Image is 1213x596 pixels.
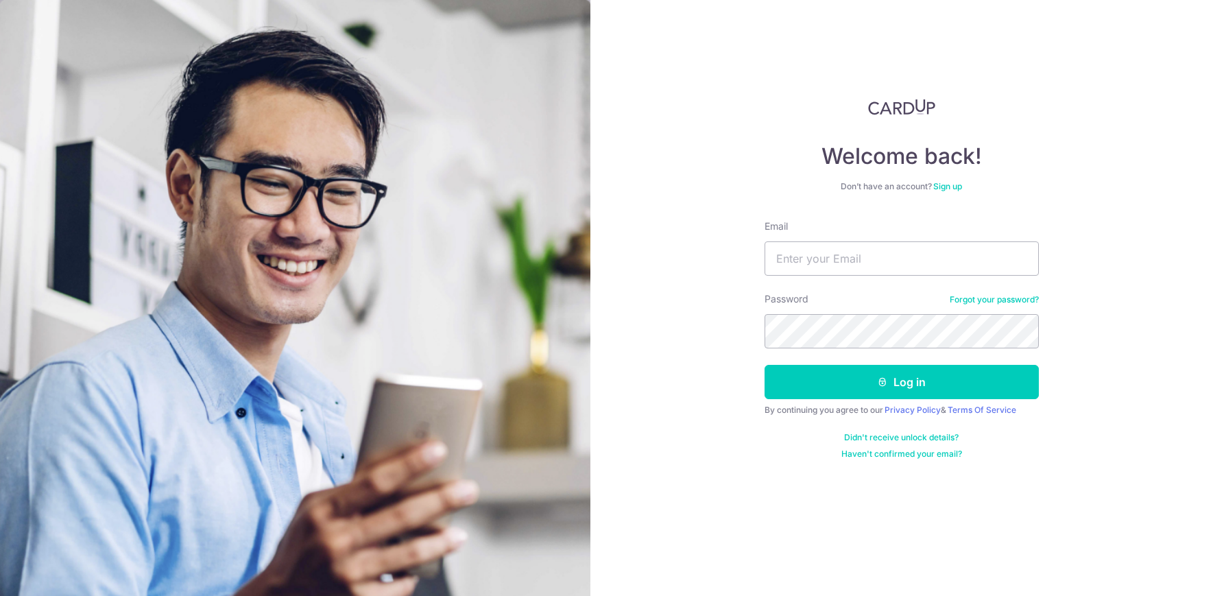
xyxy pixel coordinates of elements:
div: By continuing you agree to our & [765,405,1039,416]
label: Email [765,219,788,233]
img: CardUp Logo [868,99,935,115]
button: Log in [765,365,1039,399]
label: Password [765,292,808,306]
input: Enter your Email [765,241,1039,276]
a: Didn't receive unlock details? [844,432,959,443]
a: Haven't confirmed your email? [841,449,962,460]
h4: Welcome back! [765,143,1039,170]
a: Privacy Policy [885,405,941,415]
div: Don’t have an account? [765,181,1039,192]
a: Sign up [933,181,962,191]
a: Forgot your password? [950,294,1039,305]
a: Terms Of Service [948,405,1016,415]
